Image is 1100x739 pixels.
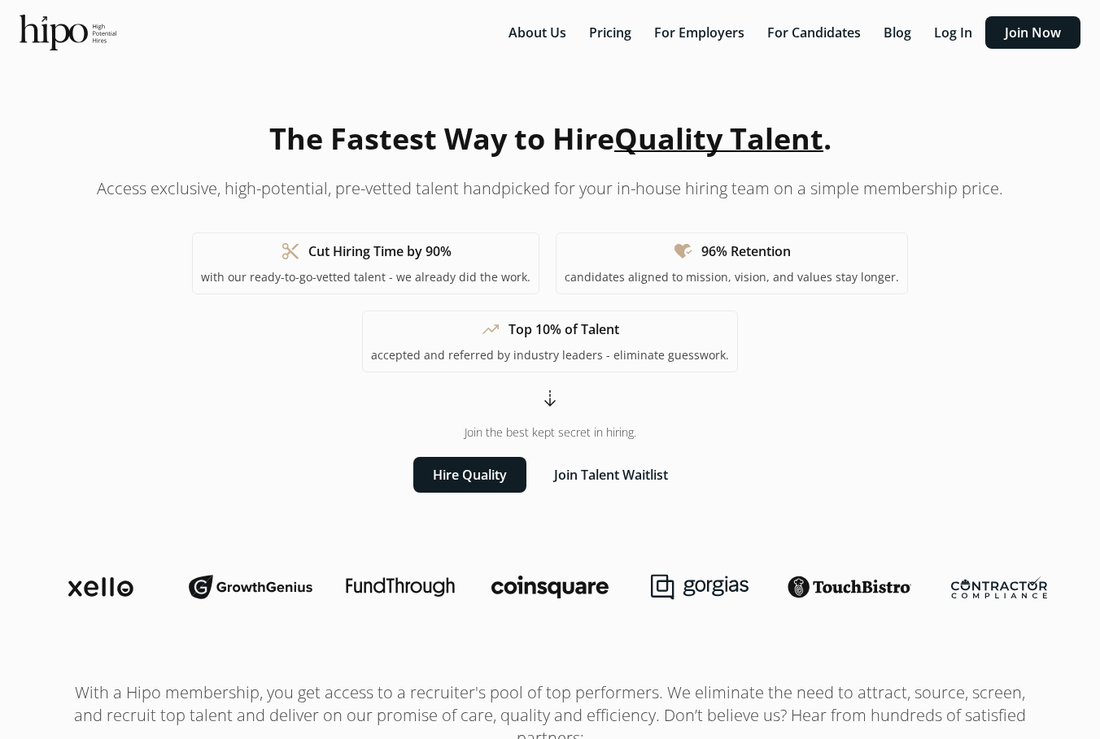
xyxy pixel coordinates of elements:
a: For Employers [644,24,757,41]
img: xello-logo [68,577,134,597]
button: Pricing [579,16,641,49]
img: coinsquare-logo [491,576,609,598]
span: Join the best kept secret in hiring. [465,424,636,441]
button: Join Talent Waitlist [535,457,687,493]
a: About Us [499,24,579,41]
button: For Employers [644,16,754,49]
p: Access exclusive, high-potential, pre-vetted talent handpicked for your in-house hiring team on a... [97,177,1003,200]
button: About Us [499,16,576,49]
button: Hire Quality [413,457,526,493]
a: For Candidates [757,24,874,41]
p: candidates aligned to mission, vision, and values stay longer. [565,269,899,285]
p: with our ready-to-go-vetted talent - we already did the work. [201,269,530,285]
img: gorgias-logo [651,574,749,600]
h1: Top 10% of Talent [509,320,619,339]
h1: 96% Retention [701,241,791,261]
span: trending_up [481,320,500,339]
a: Log In [924,24,985,41]
h1: Cut Hiring Time by 90% [308,241,452,261]
a: Pricing [579,24,644,41]
p: accepted and referred by industry leaders - eliminate guesswork. [371,347,729,363]
img: growthgenius-logo [189,571,312,603]
img: contractor-compliance-logo [951,576,1047,598]
span: heart_check [674,241,693,261]
span: content_cut [281,241,300,261]
button: Log In [924,16,982,49]
a: Blog [874,24,924,41]
button: Blog [874,16,921,49]
button: Join Now [985,16,1080,49]
button: For Candidates [757,16,871,49]
span: arrow_cool_down [540,389,560,408]
img: touchbistro-logo [788,574,911,600]
a: Join Now [985,24,1080,41]
span: Quality Talent [614,119,823,159]
img: official-logo [20,15,116,50]
h1: The Fastest Way to Hire . [269,117,832,161]
img: fundthrough-logo [346,577,455,597]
